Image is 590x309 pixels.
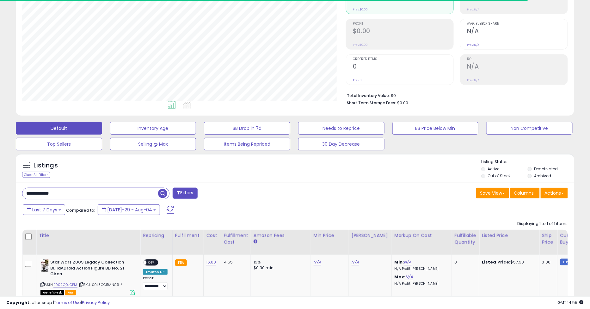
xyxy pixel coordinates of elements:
button: Actions [541,188,568,198]
div: 15% [254,259,306,265]
b: Short Term Storage Fees: [347,100,396,106]
button: Inventory Age [110,122,196,135]
small: Prev: $0.00 [353,43,368,47]
b: Listed Price: [482,259,511,265]
th: The percentage added to the cost of goods (COGS) that forms the calculator for Min & Max prices. [392,230,452,255]
span: All listings that are currently out of stock and unavailable for purchase on Amazon [40,290,64,295]
label: Deactivated [534,166,558,172]
span: | SKU: S9L3CGIRANC9** [78,282,123,287]
button: Default [16,122,102,135]
div: ASIN: [40,259,135,294]
strong: Copyright [6,300,29,306]
h2: $0.00 [353,27,453,36]
li: $0 [347,91,563,99]
span: Profit [353,22,453,26]
b: Max: [395,274,406,280]
div: Title [39,232,138,239]
p: Listing States: [481,159,574,165]
h2: N/A [467,27,568,36]
span: $0.00 [397,100,408,106]
a: N/A [314,259,321,265]
small: Prev: N/A [467,8,479,11]
p: N/A Profit [PERSON_NAME] [395,282,447,286]
button: Filters [173,188,197,199]
a: B002Q0JQPM [53,282,77,288]
span: Compared to: [66,207,95,213]
h2: 0 [353,63,453,71]
label: Archived [534,173,551,179]
span: FBA [65,290,76,295]
button: Selling @ Max [110,138,196,150]
small: Amazon Fees. [254,239,257,245]
img: 51N3RaapP+L._SL40_.jpg [40,259,49,272]
div: Ship Price [542,232,555,245]
div: Fulfillment Cost [224,232,248,245]
div: Amazon AI * [143,269,168,275]
button: Needs to Reprice [298,122,384,135]
small: FBM [560,259,572,265]
a: Privacy Policy [82,300,110,306]
b: Star Wars 2009 Legacy Collection BuildADroid Action Figure BD No. 21 Giran [50,259,127,279]
button: BB Price Below Min [392,122,479,135]
button: Last 7 Days [23,204,65,215]
p: N/A Profit [PERSON_NAME] [395,267,447,271]
a: Terms of Use [54,300,81,306]
button: [DATE]-29 - Aug-04 [98,204,160,215]
div: $0.30 min [254,265,306,271]
h2: N/A [467,63,568,71]
a: N/A [404,259,411,265]
div: Preset: [143,276,168,290]
div: 0 [455,259,474,265]
div: Min Price [314,232,346,239]
label: Out of Stock [488,173,511,179]
span: Ordered Items [353,58,453,61]
div: Cost [206,232,218,239]
button: Items Being Repriced [204,138,290,150]
b: Total Inventory Value: [347,93,390,98]
button: Non Competitive [486,122,573,135]
div: Listed Price [482,232,537,239]
h5: Listings [34,161,58,170]
div: seller snap | | [6,300,110,306]
span: Columns [514,190,534,196]
small: Prev: N/A [467,43,479,47]
span: ROI [467,58,568,61]
a: 16.00 [206,259,216,265]
div: Fulfillment [175,232,201,239]
button: Save View [476,188,509,198]
small: Prev: 0 [353,78,362,82]
small: FBA [175,259,187,266]
div: Clear All Filters [22,172,50,178]
small: Prev: $0.00 [353,8,368,11]
div: Amazon Fees [254,232,308,239]
small: Prev: N/A [467,78,479,82]
div: 4.55 [224,259,246,265]
span: 2025-08-12 14:55 GMT [558,300,584,306]
div: Displaying 1 to 1 of 1 items [518,221,568,227]
button: 30 Day Decrease [298,138,384,150]
div: 0.00 [542,259,552,265]
div: [PERSON_NAME] [352,232,389,239]
div: Markup on Cost [395,232,449,239]
button: BB Drop in 7d [204,122,290,135]
button: Columns [510,188,540,198]
div: $57.50 [482,259,534,265]
span: [DATE]-29 - Aug-04 [107,207,152,213]
span: Last 7 Days [32,207,57,213]
span: OFF [146,260,157,265]
b: Min: [395,259,404,265]
a: N/A [352,259,359,265]
div: Repricing [143,232,170,239]
div: Fulfillable Quantity [455,232,476,245]
a: N/A [405,274,413,280]
span: Avg. Buybox Share [467,22,568,26]
button: Top Sellers [16,138,102,150]
label: Active [488,166,500,172]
